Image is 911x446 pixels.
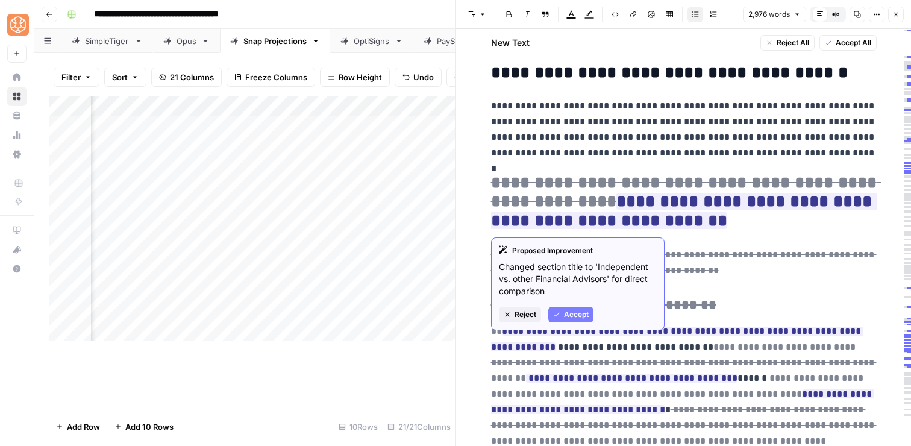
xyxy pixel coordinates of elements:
button: Undo [395,68,442,87]
a: Home [7,68,27,87]
a: Snap Projections [220,29,330,53]
div: Opus [177,35,196,47]
h2: New Text [491,37,530,49]
a: Settings [7,145,27,164]
a: Your Data [7,106,27,125]
div: 21/21 Columns [383,417,456,436]
div: SimpleTiger [85,35,130,47]
button: 2,976 words [743,7,806,22]
img: SimpleTiger Logo [7,14,29,36]
button: Help + Support [7,259,27,278]
button: Reject All [760,35,815,51]
a: OptiSigns [330,29,413,53]
button: Add 10 Rows [107,417,181,436]
span: Freeze Columns [245,71,307,83]
a: SimpleTiger [61,29,153,53]
span: 2,976 words [748,9,790,20]
span: Undo [413,71,434,83]
span: Sort [112,71,128,83]
button: What's new? [7,240,27,259]
span: Filter [61,71,81,83]
span: Add 10 Rows [125,421,174,433]
button: Add Row [49,417,107,436]
span: Accept All [836,37,871,48]
div: What's new? [8,240,26,259]
button: Sort [104,68,146,87]
div: OptiSigns [354,35,390,47]
a: AirOps Academy [7,221,27,240]
a: Browse [7,87,27,106]
a: Opus [153,29,220,53]
div: 10 Rows [334,417,383,436]
span: Row Height [339,71,382,83]
button: Filter [54,68,99,87]
div: Snap Projections [243,35,307,47]
button: 21 Columns [151,68,222,87]
a: Usage [7,125,27,145]
span: Add Row [67,421,100,433]
a: PayStubsNow [413,29,513,53]
span: Reject All [777,37,809,48]
div: PayStubsNow [437,35,490,47]
button: Workspace: SimpleTiger [7,10,27,40]
button: Freeze Columns [227,68,315,87]
button: Accept All [819,35,877,51]
span: 21 Columns [170,71,214,83]
button: Row Height [320,68,390,87]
